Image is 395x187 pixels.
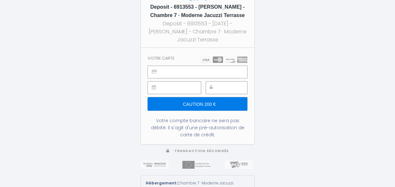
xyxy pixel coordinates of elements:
[148,97,247,111] input: Caution 200 €
[162,82,200,94] iframe: Secure payment input frame
[162,66,247,78] iframe: Secure payment input frame
[147,20,249,44] div: Deposit - 6913553 - [DATE] - [PERSON_NAME] - Chambre 7 · Moderne Jacuzzi Terrasse
[201,56,247,63] img: carts.png
[220,82,247,94] iframe: Secure payment input frame
[148,56,174,61] h3: Votre carte
[148,117,247,138] div: Votre compte bancaire ne sera pas débité. Il s'agit d'une pré-autorisation de carte de crédit.
[174,149,229,153] span: Transaction sécurisée
[146,180,178,186] strong: Hébergement:
[147,3,249,20] h5: Deposit - 6913553 - [PERSON_NAME] - Chambre 7 · Moderne Jacuzzi Terrasse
